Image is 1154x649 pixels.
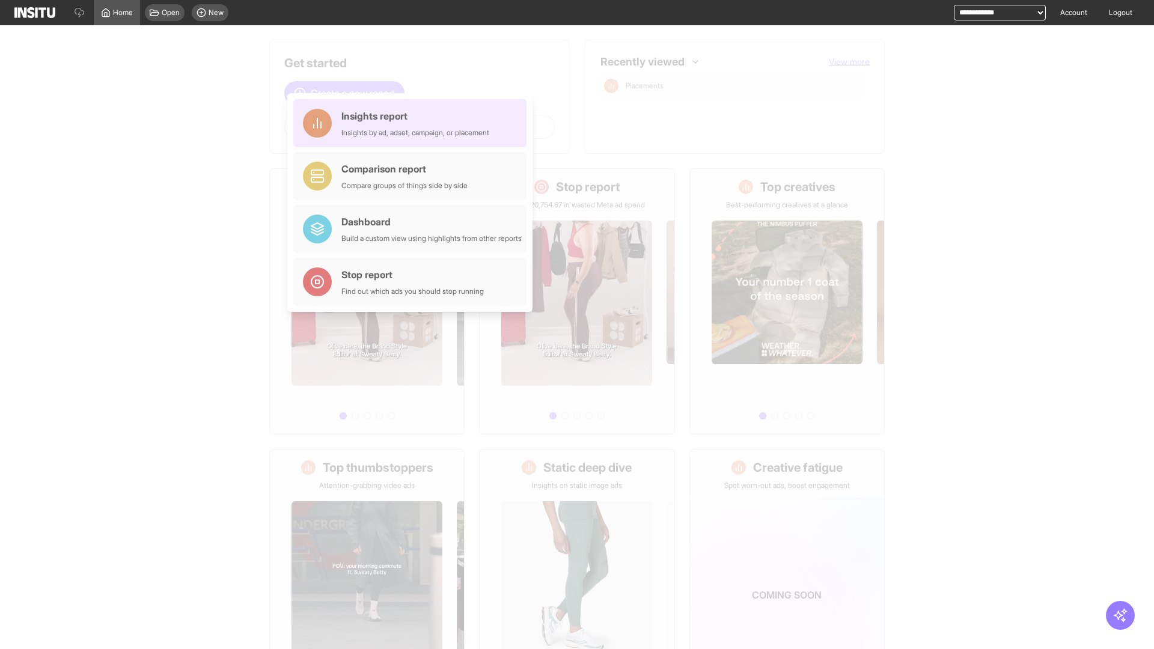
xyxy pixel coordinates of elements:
[341,162,468,176] div: Comparison report
[209,8,224,17] span: New
[14,7,55,18] img: Logo
[341,109,489,123] div: Insights report
[341,128,489,138] div: Insights by ad, adset, campaign, or placement
[113,8,133,17] span: Home
[162,8,180,17] span: Open
[341,215,522,229] div: Dashboard
[341,181,468,190] div: Compare groups of things side by side
[341,234,522,243] div: Build a custom view using highlights from other reports
[341,267,484,282] div: Stop report
[341,287,484,296] div: Find out which ads you should stop running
